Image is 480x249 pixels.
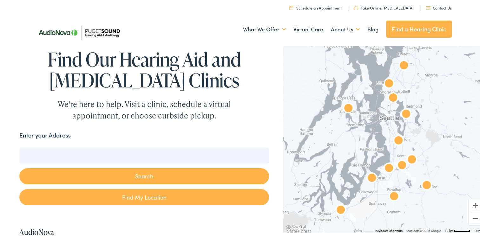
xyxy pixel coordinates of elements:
a: Take Online [MEDICAL_DATA] [354,4,414,9]
img: utility icon [354,5,358,9]
h1: Find Our Hearing Aid and [MEDICAL_DATA] Clinics [19,48,269,89]
div: AudioNova [396,103,416,124]
div: AudioNova [362,167,382,188]
a: Contact Us [426,4,451,9]
div: AudioNova [392,155,412,175]
a: Find a Hearing Clinic [386,19,452,36]
img: Google [285,223,306,231]
img: utility icon [289,4,293,9]
button: Keyboard shortcuts [375,227,403,232]
a: AudioNova [19,226,54,236]
a: Blog [367,16,378,40]
span: 10 km [445,228,454,231]
a: Virtual Care [293,16,323,40]
button: Map Scale: 10 km per 48 pixels [443,227,472,231]
div: AudioNova [379,73,399,93]
a: Open this area in Google Maps (opens a new window) [285,223,306,231]
img: utility icon [426,5,430,8]
div: Puget Sound Hearing Aid &#038; Audiology by AudioNova [394,55,414,75]
div: AudioNova [402,149,422,169]
div: AudioNova [417,175,437,195]
div: AudioNova [384,186,404,206]
div: We're here to help. Visit a clinic, schedule a virtual appointment, or choose curbside pickup. [43,97,246,120]
span: Map data ©2025 Google [406,228,441,231]
a: What We Offer [243,16,286,40]
div: AudioNova [331,199,351,220]
button: Search [19,167,269,183]
div: AudioNova [388,130,409,150]
div: AudioNova [383,87,403,107]
div: AudioNova [338,98,358,118]
a: About Us [331,16,360,40]
input: Enter your address or zip code [19,146,269,162]
label: Enter your Address [19,130,71,139]
a: Schedule an Appointment [289,4,342,9]
div: AudioNova [379,157,399,178]
a: Find My Location [19,188,269,204]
